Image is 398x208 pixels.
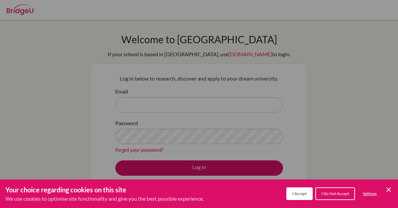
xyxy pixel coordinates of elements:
[5,185,204,195] h3: Your choice regarding cookies on this site
[358,188,382,199] button: Settings
[5,195,204,203] p: We use cookies to optimise site functionality and give you the best possible experience.
[286,187,313,200] button: I Accept
[321,191,349,196] span: I Do Not Accept
[315,187,355,200] button: I Do Not Accept
[292,191,307,196] span: I Accept
[363,191,377,196] span: Settings
[385,186,393,194] button: Save and close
